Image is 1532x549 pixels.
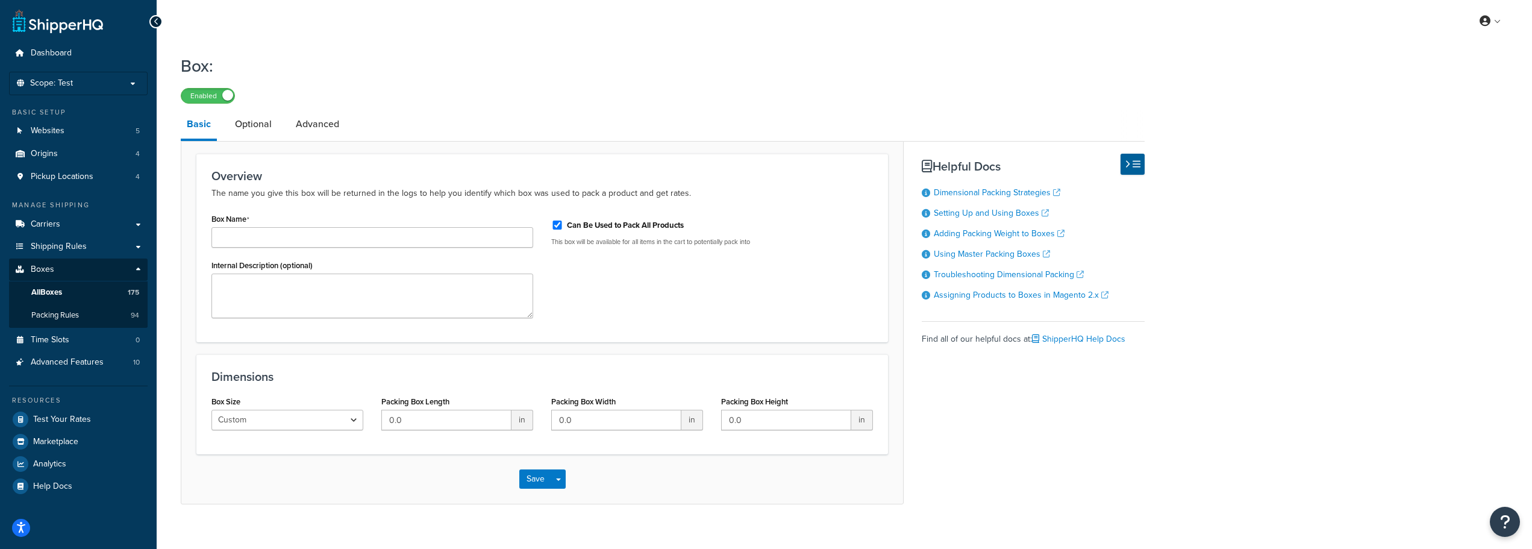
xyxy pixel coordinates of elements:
label: Can Be Used to Pack All Products [567,220,684,231]
a: Help Docs [9,475,148,497]
div: Find all of our helpful docs at: [922,321,1145,348]
label: Packing Box Width [551,397,616,406]
label: Internal Description (optional) [211,261,313,270]
a: Setting Up and Using Boxes [934,207,1049,219]
span: in [681,410,703,430]
span: 175 [128,287,139,298]
a: Pickup Locations4 [9,166,148,188]
li: Time Slots [9,329,148,351]
a: Time Slots0 [9,329,148,351]
div: Resources [9,395,148,406]
a: Websites5 [9,120,148,142]
li: Origins [9,143,148,165]
span: Help Docs [33,482,72,492]
a: Shipping Rules [9,236,148,258]
span: Scope: Test [30,78,73,89]
a: Advanced Features10 [9,351,148,374]
label: Packing Box Length [381,397,449,406]
p: This box will be available for all items in the cart to potentially pack into [551,237,873,246]
a: ShipperHQ Help Docs [1032,333,1125,345]
a: Boxes [9,259,148,281]
span: Test Your Rates [33,415,91,425]
h3: Overview [211,169,873,183]
label: Box Name [211,215,249,224]
span: Dashboard [31,48,72,58]
span: Marketplace [33,437,78,447]
a: Adding Packing Weight to Boxes [934,227,1065,240]
span: 0 [136,335,140,345]
li: Boxes [9,259,148,327]
span: Carriers [31,219,60,230]
span: Pickup Locations [31,172,93,182]
span: 94 [131,310,139,321]
a: Carriers [9,213,148,236]
a: Basic [181,110,217,141]
li: Websites [9,120,148,142]
a: AllBoxes175 [9,281,148,304]
p: The name you give this box will be returned in the logs to help you identify which box was used t... [211,186,873,201]
li: Advanced Features [9,351,148,374]
span: Time Slots [31,335,69,345]
span: Analytics [33,459,66,469]
span: in [511,410,533,430]
li: Pickup Locations [9,166,148,188]
div: Basic Setup [9,107,148,118]
span: Advanced Features [31,357,104,368]
h3: Helpful Docs [922,160,1145,173]
span: All Boxes [31,287,62,298]
button: Open Resource Center [1490,507,1520,537]
a: Origins4 [9,143,148,165]
a: Marketplace [9,431,148,453]
button: Save [519,469,552,489]
div: Manage Shipping [9,200,148,210]
button: Hide Help Docs [1121,154,1145,175]
span: Shipping Rules [31,242,87,252]
span: Boxes [31,265,54,275]
a: Optional [229,110,278,139]
label: Box Size [211,397,240,406]
h3: Dimensions [211,370,873,383]
a: Dimensional Packing Strategies [934,186,1060,199]
li: Packing Rules [9,304,148,327]
label: Enabled [181,89,234,103]
a: Analytics [9,453,148,475]
a: Packing Rules94 [9,304,148,327]
label: Packing Box Height [721,397,788,406]
a: Test Your Rates [9,409,148,430]
a: Assigning Products to Boxes in Magento 2.x [934,289,1108,301]
a: Dashboard [9,42,148,64]
span: 5 [136,126,140,136]
span: 4 [136,149,140,159]
span: Websites [31,126,64,136]
a: Advanced [290,110,345,139]
span: Origins [31,149,58,159]
a: Troubleshooting Dimensional Packing [934,268,1084,281]
span: 4 [136,172,140,182]
span: Packing Rules [31,310,79,321]
h1: Box: [181,54,1130,78]
span: 10 [133,357,140,368]
a: Using Master Packing Boxes [934,248,1050,260]
span: in [851,410,873,430]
